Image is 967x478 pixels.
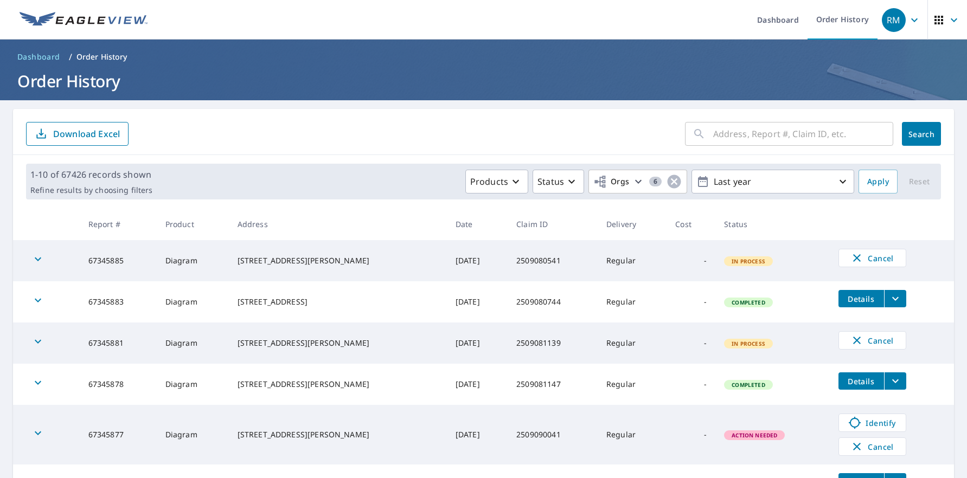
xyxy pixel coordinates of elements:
button: detailsBtn-67345883 [838,290,884,307]
nav: breadcrumb [13,48,954,66]
button: Products [465,170,528,193]
td: Regular [598,405,667,464]
td: 2509080744 [508,281,598,322]
td: Diagram [157,322,229,364]
p: Download Excel [53,128,120,140]
td: Diagram [157,240,229,281]
div: [STREET_ADDRESS][PERSON_NAME] [238,338,438,348]
td: [DATE] [447,240,508,281]
td: Regular [598,364,667,405]
div: RM [882,8,906,32]
p: Order History [76,51,127,62]
span: Completed [725,299,771,306]
li: / [69,50,72,63]
div: [STREET_ADDRESS] [238,296,438,307]
span: Identify [846,416,899,429]
td: Regular [598,281,667,322]
th: Cost [667,208,715,240]
button: Download Excel [26,122,129,146]
p: Last year [709,172,836,191]
button: Search [902,122,941,146]
button: Cancel [838,437,906,456]
td: - [667,322,715,364]
th: Address [229,208,447,240]
span: Dashboard [17,51,60,62]
button: detailsBtn-67345878 [838,372,884,390]
button: Status [533,170,584,193]
div: [STREET_ADDRESS][PERSON_NAME] [238,255,438,266]
button: Apply [859,170,898,193]
button: Orgs6 [588,170,687,193]
td: [DATE] [447,322,508,364]
div: [STREET_ADDRESS][PERSON_NAME] [238,379,438,390]
span: Apply [867,175,889,189]
th: Report # [80,208,157,240]
td: [DATE] [447,405,508,464]
input: Address, Report #, Claim ID, etc. [713,119,893,149]
th: Claim ID [508,208,598,240]
td: 67345877 [80,405,157,464]
button: Last year [691,170,854,193]
span: Orgs [593,175,630,189]
td: 67345885 [80,240,157,281]
p: Products [470,175,508,188]
td: 2509080541 [508,240,598,281]
td: Diagram [157,281,229,322]
div: [STREET_ADDRESS][PERSON_NAME] [238,429,438,440]
th: Delivery [598,208,667,240]
a: Identify [838,414,906,432]
td: 67345881 [80,322,157,364]
td: 2509081147 [508,364,598,405]
p: Refine results by choosing filters [30,185,152,195]
td: Diagram [157,405,229,464]
td: Diagram [157,364,229,405]
span: Details [845,376,878,386]
span: Cancel [850,440,895,453]
button: Cancel [838,331,906,350]
button: filesDropdownBtn-67345883 [884,290,906,307]
td: [DATE] [447,281,508,322]
td: 2509081139 [508,322,598,364]
span: Cancel [850,251,895,264]
td: - [667,281,715,322]
button: Cancel [838,249,906,267]
td: - [667,240,715,281]
span: In Process [725,340,772,347]
td: 67345878 [80,364,157,405]
td: Regular [598,322,667,364]
p: Status [537,175,564,188]
h1: Order History [13,70,954,92]
span: In Process [725,257,772,265]
span: Action Needed [725,431,784,439]
th: Status [715,208,829,240]
span: Completed [725,381,771,389]
td: - [667,405,715,464]
a: Dashboard [13,48,65,66]
td: 67345883 [80,281,157,322]
span: Details [845,294,878,304]
td: Regular [598,240,667,281]
button: filesDropdownBtn-67345878 [884,372,906,390]
span: Cancel [850,334,895,347]
td: 2509090041 [508,405,598,464]
span: 6 [649,178,662,185]
td: [DATE] [447,364,508,405]
th: Product [157,208,229,240]
th: Date [447,208,508,240]
span: Search [911,129,932,139]
img: EV Logo [20,12,148,28]
p: 1-10 of 67426 records shown [30,168,152,181]
td: - [667,364,715,405]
